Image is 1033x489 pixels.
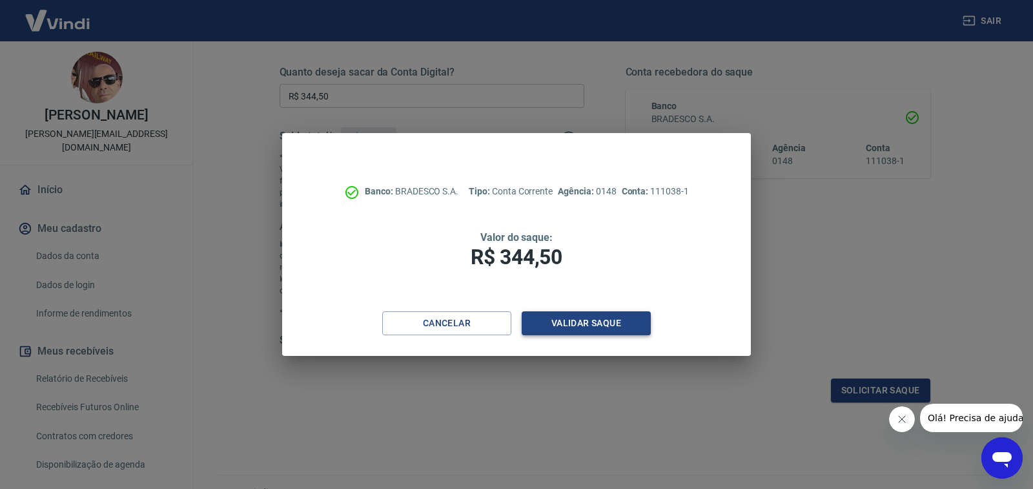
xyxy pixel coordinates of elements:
[522,311,651,335] button: Validar saque
[8,9,108,19] span: Olá! Precisa de ajuda?
[981,437,1023,479] iframe: Botão para abrir a janela de mensagens
[469,185,553,198] p: Conta Corrente
[365,185,458,198] p: BRADESCO S.A.
[558,186,596,196] span: Agência:
[471,245,562,269] span: R$ 344,50
[469,186,492,196] span: Tipo:
[622,185,689,198] p: 111038-1
[382,311,511,335] button: Cancelar
[365,186,395,196] span: Banco:
[558,185,616,198] p: 0148
[622,186,651,196] span: Conta:
[889,406,915,432] iframe: Fechar mensagem
[920,404,1023,432] iframe: Mensagem da empresa
[480,231,553,244] span: Valor do saque:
